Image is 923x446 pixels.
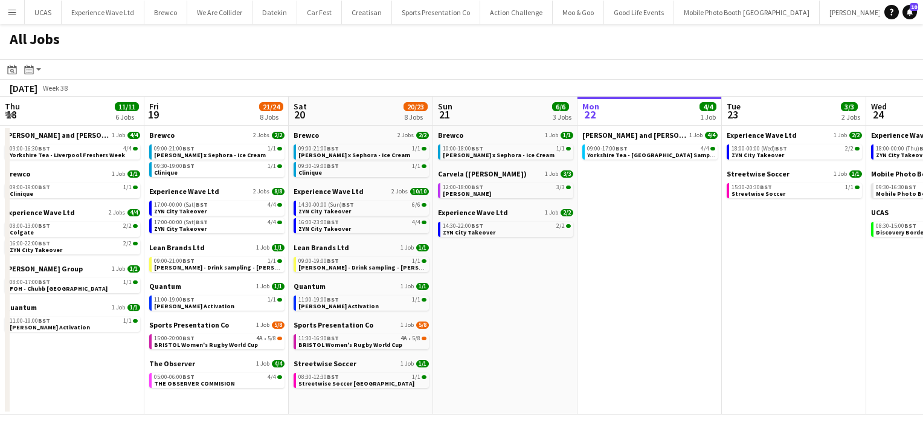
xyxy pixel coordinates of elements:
[297,1,342,24] button: Car Fest
[10,223,50,229] span: 08:00-13:00
[443,151,555,159] span: Estée Lauder x Sephora - Ice Cream
[412,335,420,341] span: 5/8
[10,146,50,152] span: 09:00-16:30
[149,131,285,140] a: Brewco2 Jobs2/2
[294,282,429,291] a: Quantum1 Job1/1
[775,144,787,152] span: BST
[154,219,208,225] span: 17:00-00:00 (Sat)
[147,108,159,121] span: 19
[38,239,50,247] span: BST
[123,241,132,247] span: 2/2
[149,320,285,359] div: Sports Presentation Co1 Job5/815:00-20:00BST4A•5/8BRISTOL Women's Rugby World Cup
[182,334,195,342] span: BST
[5,303,140,334] div: Quantum1 Job1/111:00-19:00BST1/1[PERSON_NAME] Activation
[820,1,891,24] button: [PERSON_NAME]
[298,296,426,309] a: 11:00-19:00BST1/1[PERSON_NAME] Activation
[699,102,716,111] span: 4/4
[849,132,862,139] span: 2/2
[471,144,483,152] span: BST
[149,101,159,112] span: Fri
[62,1,144,24] button: Experience Wave Ltd
[616,144,628,152] span: BST
[876,223,916,229] span: 08:30-15:00
[561,209,573,216] span: 2/2
[412,297,420,303] span: 1/1
[149,359,285,368] a: The Observer1 Job4/4
[253,132,269,139] span: 2 Jobs
[154,263,304,271] span: Ruben Spritz - Drink sampling - Costco Watford
[410,188,429,195] span: 10/10
[294,282,429,320] div: Quantum1 Job1/111:00-19:00BST1/1[PERSON_NAME] Activation
[849,170,862,178] span: 1/1
[545,209,558,216] span: 1 Job
[154,297,195,303] span: 11:00-19:00
[298,163,339,169] span: 09:30-19:00
[298,169,322,176] span: Clinique
[10,190,33,198] span: Clinique
[412,374,420,380] span: 1/1
[10,222,138,236] a: 08:00-13:00BST2/2Colgate
[149,243,285,252] a: Lean Brands Ltd1 Job1/1
[480,1,553,24] button: Action Challenge
[587,151,721,159] span: Yorkshire Tea - Manchester University Sampling
[154,162,282,176] a: 09:30-19:00BST1/1Clinique
[443,190,491,198] span: Kurt Geiger
[438,208,573,239] div: Experience Wave Ltd1 Job2/214:30-22:00BST2/2ZYN City Takeover
[327,373,339,381] span: BST
[272,188,285,195] span: 8/8
[144,1,187,24] button: Brewco
[5,131,109,140] span: Bettys and Taylors
[154,258,195,264] span: 09:00-21:00
[400,360,414,367] span: 1 Job
[10,144,138,158] a: 09:00-16:30BST4/4Yorkshire Tea - Liverpool Freshers Week
[196,218,208,226] span: BST
[154,144,282,158] a: 09:00-21:00BST1/1[PERSON_NAME] x Sephora - Ice Cream
[327,218,339,226] span: BST
[298,374,339,380] span: 08:30-12:30
[5,264,140,303] div: [PERSON_NAME] Group1 Job1/108:00-17:00BST1/1FOH - Chubb [GEOGRAPHIC_DATA]
[10,285,108,292] span: FOH - Chubb Glasgow
[298,219,339,225] span: 16:00-23:00
[154,146,195,152] span: 09:00-21:00
[701,146,709,152] span: 4/4
[256,322,269,329] span: 1 Job
[154,225,207,233] span: ZYN City Takeover
[438,131,573,169] div: Brewco1 Job1/110:00-18:00BST1/1[PERSON_NAME] x Sephora - Ice Cream
[561,170,573,178] span: 3/3
[5,169,140,178] a: Brewco1 Job1/1
[5,264,83,273] span: Mace Group
[10,228,34,236] span: Colgate
[412,202,420,208] span: 6/6
[5,208,140,217] a: Experience Wave Ltd2 Jobs4/4
[561,132,573,139] span: 1/1
[123,318,132,324] span: 1/1
[298,335,339,341] span: 11:30-16:30
[182,296,195,303] span: BST
[443,183,571,197] a: 12:00-18:00BST3/3[PERSON_NAME]
[294,131,319,140] span: Brewco
[252,1,297,24] button: Datekin
[10,318,50,324] span: 11:00-19:00
[268,374,276,380] span: 4/4
[149,243,205,252] span: Lean Brands Ltd
[298,207,351,215] span: ZYN City Takeover
[149,131,175,140] span: Brewco
[298,151,410,159] span: Estée Lauder x Sephora - Ice Cream
[3,108,20,121] span: 18
[438,208,573,217] a: Experience Wave Ltd1 Job2/2
[5,131,140,140] a: [PERSON_NAME] and [PERSON_NAME]1 Job4/4
[112,132,125,139] span: 1 Job
[149,282,285,291] a: Quantum1 Job1/1
[182,162,195,170] span: BST
[904,222,916,230] span: BST
[397,132,414,139] span: 2 Jobs
[727,169,790,178] span: Streetwise Soccer
[127,132,140,139] span: 4/4
[416,283,429,290] span: 1/1
[732,151,784,159] span: ZYN City Takeover
[582,101,599,112] span: Mon
[327,257,339,265] span: BST
[438,208,508,217] span: Experience Wave Ltd
[149,187,285,196] a: Experience Wave Ltd2 Jobs8/8
[327,144,339,152] span: BST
